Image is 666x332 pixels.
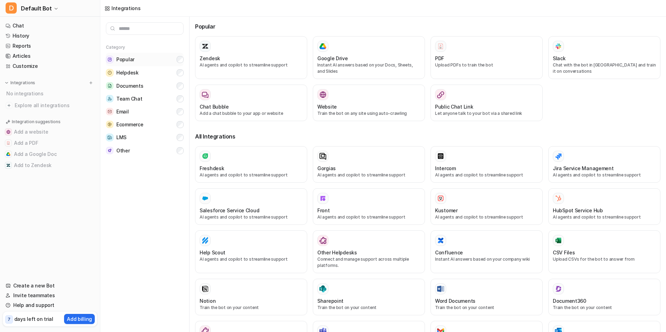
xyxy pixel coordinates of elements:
button: Integrations [3,79,37,86]
p: Train the bot on any site using auto-crawling [317,110,420,117]
h3: Kustomer [435,207,458,214]
p: Let anyone talk to your bot via a shared link [435,110,538,117]
img: Add to Zendesk [6,163,10,167]
p: Train the bot on your content [435,305,538,311]
img: Front [319,195,326,202]
img: Ecommerce [106,121,114,128]
img: Confluence [437,237,444,244]
h3: PDF [435,55,444,62]
button: SlackSlackChat with the bot in [GEOGRAPHIC_DATA] and train it on conversations [548,36,660,79]
p: Integration suggestions [12,119,60,125]
img: CSV Files [555,237,562,244]
button: Team ChatTeam Chat [106,92,184,105]
img: Document360 [555,285,562,292]
img: Team Chat [106,95,114,102]
p: AI agents and copilot to streamline support [553,214,656,220]
img: Popular [106,56,114,63]
h3: Gorgias [317,165,336,172]
button: HubSpot Service HubHubSpot Service HubAI agents and copilot to streamline support [548,188,660,225]
a: Chat [3,21,97,31]
p: AI agents and copilot to streamline support [200,214,303,220]
h3: HubSpot Service Hub [553,207,603,214]
img: Help Scout [202,237,209,244]
span: Helpdesk [116,69,139,76]
span: Email [116,108,129,115]
button: FreshdeskAI agents and copilot to streamline support [195,146,307,183]
img: Other [106,147,114,154]
img: HubSpot Service Hub [555,195,562,202]
p: AI agents and copilot to streamline support [200,256,303,262]
h3: Website [317,103,337,110]
button: Salesforce Service Cloud Salesforce Service CloudAI agents and copilot to streamline support [195,188,307,225]
img: menu_add.svg [88,80,93,85]
h3: Sharepoint [317,297,343,305]
h3: Chat Bubble [200,103,229,110]
p: Chat with the bot in [GEOGRAPHIC_DATA] and train it on conversations [553,62,656,74]
button: HelpdeskHelpdesk [106,66,184,79]
button: SharepointSharepointTrain the bot on your content [313,279,425,315]
span: Explore all integrations [15,100,94,111]
button: FrontFrontAI agents and copilot to streamline support [313,188,425,225]
h3: Other Helpdesks [317,249,357,256]
button: EmailEmail [106,105,184,118]
span: Ecommerce [116,121,143,128]
img: Salesforce Service Cloud [202,195,209,202]
span: Team Chat [116,95,142,102]
p: Add a chat bubble to your app or website [200,110,303,117]
img: Documents [106,82,114,89]
img: Notion [202,285,209,292]
button: Chat BubbleAdd a chat bubble to your app or website [195,85,307,121]
h3: All Integrations [195,132,660,141]
p: Upload CSVs for the bot to answer from [553,256,656,262]
div: No integrations [4,88,97,99]
button: Add billing [64,314,95,324]
a: Create a new Bot [3,281,97,291]
a: Customize [3,61,97,71]
h3: Intercom [435,165,456,172]
a: Help and support [3,300,97,310]
img: Add a PDF [6,141,10,145]
a: Invite teammates [3,291,97,300]
img: expand menu [4,80,9,85]
button: LMSLMS [106,131,184,144]
button: CSV FilesCSV FilesUpload CSVs for the bot to answer from [548,230,660,273]
p: AI agents and copilot to streamline support [200,172,303,178]
img: Slack [555,42,562,50]
a: Reports [3,41,97,51]
button: Google DriveGoogle DriveInstant AI answers based on your Docs, Sheets, and Slides [313,36,425,79]
img: Website [319,91,326,98]
a: Integrations [104,5,141,12]
button: DocumentsDocuments [106,79,184,92]
img: Add a Google Doc [6,152,10,156]
h3: Jira Service Management [553,165,614,172]
p: Add billing [67,315,92,323]
p: AI agents and copilot to streamline support [553,172,656,178]
button: Document360Document360Train the bot on your content [548,279,660,315]
a: Explore all integrations [3,101,97,110]
p: days left on trial [14,315,53,323]
h3: Google Drive [317,55,348,62]
span: Popular [116,56,134,63]
button: EcommerceEcommerce [106,118,184,131]
img: Helpdesk [106,69,114,77]
span: LMS [116,134,126,141]
button: OtherOther [106,144,184,157]
h3: Public Chat Link [435,103,473,110]
h3: Document360 [553,297,586,305]
img: Google Drive [319,43,326,49]
img: Word Documents [437,286,444,292]
h3: Freshdesk [200,165,224,172]
h3: Word Documents [435,297,475,305]
img: Add a website [6,130,10,134]
p: AI agents and copilot to streamline support [200,62,303,68]
h3: Notion [200,297,216,305]
button: WebsiteWebsiteTrain the bot on any site using auto-crawling [313,85,425,121]
button: Add a PDFAdd a PDF [3,137,97,149]
p: Integrations [10,80,35,86]
h3: Salesforce Service Cloud [200,207,259,214]
p: Train the bot on your content [317,305,420,311]
button: Help ScoutHelp ScoutAI agents and copilot to streamline support [195,230,307,273]
img: PDF [437,43,444,49]
div: Integrations [111,5,141,12]
h3: Popular [195,22,660,31]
